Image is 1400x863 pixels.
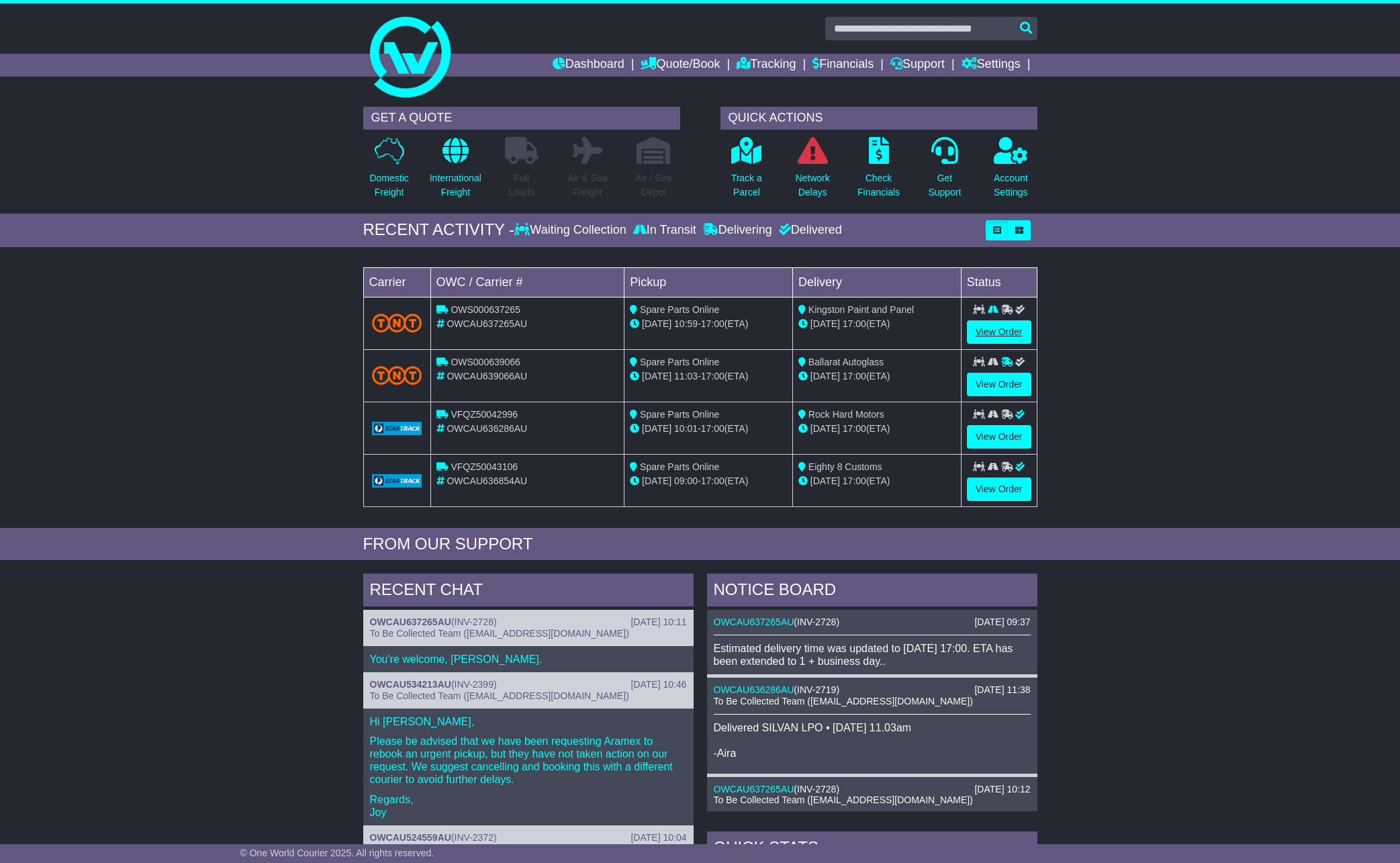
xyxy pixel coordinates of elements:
a: View Order [967,425,1031,449]
div: [DATE] 10:11 [631,617,686,628]
span: OWS000639066 [451,357,520,367]
span: 11:03 [674,371,698,381]
span: [DATE] [810,371,840,381]
span: INV-2728 [797,617,836,627]
p: Domestic Freight [369,171,408,199]
span: [DATE] [642,475,671,486]
td: Pickup [624,267,793,297]
a: View Order [967,478,1031,501]
span: Rock Hard Motors [808,409,884,420]
span: [DATE] [810,423,840,434]
span: Spare Parts Online [640,304,719,315]
div: ( ) [714,684,1031,696]
a: Settings [962,54,1021,77]
a: OWCAU636286AU [714,684,794,695]
div: In Transit [630,223,700,238]
div: [DATE] 10:12 [974,784,1030,795]
div: RECENT ACTIVITY - [363,220,515,240]
span: 17:00 [701,423,725,434]
p: International Freight [430,171,481,199]
div: ( ) [714,617,1031,628]
div: ( ) [370,679,687,690]
span: To Be Collected Team ([EMAIL_ADDRESS][DOMAIN_NAME]) [370,628,629,639]
span: 17:00 [843,371,866,381]
p: You're welcome, [PERSON_NAME]. [370,653,687,666]
span: 17:00 [843,475,866,486]
p: Hi [PERSON_NAME], [370,715,687,728]
span: INV-2728 [455,617,494,627]
a: DomesticFreight [369,136,409,207]
span: 17:00 [843,318,866,329]
div: [DATE] 11:38 [974,684,1030,696]
span: OWCAU639066AU [447,371,527,381]
div: ( ) [714,784,1031,795]
a: View Order [967,373,1031,396]
div: - (ETA) [630,317,787,331]
a: Financials [812,54,874,77]
a: OWCAU534213AU [370,679,451,690]
span: Spare Parts Online [640,409,719,420]
span: OWS000637265 [451,304,520,315]
span: INV-2719 [797,684,836,695]
span: 10:59 [674,318,698,329]
span: Kingston Paint and Panel [808,304,914,315]
span: 10:01 [674,423,698,434]
a: OWCAU524559AU [370,832,451,843]
span: OWCAU637265AU [447,318,527,329]
p: Delivered SILVAN LPO • [DATE] 11.03am -Aira [714,721,1031,760]
span: Eighty 8 Customs [808,461,882,472]
div: ( ) [370,617,687,628]
span: [DATE] [810,318,840,329]
a: NetworkDelays [794,136,830,207]
p: Account Settings [994,171,1028,199]
div: (ETA) [798,474,955,488]
a: Track aParcel [731,136,763,207]
span: 09:00 [674,475,698,486]
span: [DATE] [642,371,671,381]
span: INV-2372 [455,832,494,843]
td: Delivery [792,267,961,297]
span: To Be Collected Team ([EMAIL_ADDRESS][DOMAIN_NAME]) [370,690,629,701]
div: (ETA) [798,317,955,331]
a: InternationalFreight [429,136,482,207]
div: Delivered [776,223,842,238]
a: CheckFinancials [857,136,900,207]
div: Estimated delivery time was updated to [DATE] 17:00. ETA has been extended to 1 + business day.. [714,642,1031,668]
div: ( ) [370,832,687,844]
span: Spare Parts Online [640,357,719,367]
span: [DATE] [810,475,840,486]
span: VFQZ50042996 [451,409,518,420]
div: [DATE] 10:46 [631,679,686,690]
p: Track a Parcel [731,171,762,199]
img: TNT_Domestic.png [372,314,422,332]
span: INV-2728 [797,784,836,794]
a: Tracking [737,54,796,77]
a: OWCAU637265AU [714,784,794,794]
img: TNT_Domestic.png [372,366,422,384]
span: Spare Parts Online [640,461,719,472]
span: 17:00 [701,371,725,381]
span: 17:00 [701,475,725,486]
div: - (ETA) [630,369,787,383]
div: GET A QUOTE [363,107,680,130]
span: To Be Collected Team ([EMAIL_ADDRESS][DOMAIN_NAME]) [370,844,629,854]
p: Full Loads [505,171,539,199]
span: OWCAU636286AU [447,423,527,434]
div: NOTICE BOARD [707,574,1037,610]
img: GetCarrierServiceLogo [372,474,422,488]
span: © One World Courier 2025. All rights reserved. [240,848,434,858]
span: To Be Collected Team ([EMAIL_ADDRESS][DOMAIN_NAME]) [714,696,973,707]
td: Status [961,267,1037,297]
div: (ETA) [798,422,955,436]
p: Get Support [928,171,961,199]
span: [DATE] [642,318,671,329]
a: AccountSettings [993,136,1029,207]
p: Network Delays [795,171,829,199]
td: OWC / Carrier # [430,267,624,297]
p: Regards, Joy [370,793,687,819]
span: Ballarat Autoglass [808,357,884,367]
a: View Order [967,320,1031,344]
td: Carrier [363,267,430,297]
a: GetSupport [927,136,962,207]
span: To Be Collected Team ([EMAIL_ADDRESS][DOMAIN_NAME]) [714,794,973,805]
